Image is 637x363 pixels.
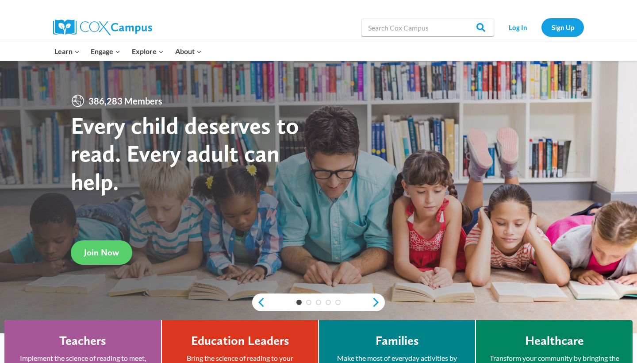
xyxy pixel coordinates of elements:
span: 386,283 Members [85,94,166,108]
nav: Secondary Navigation [499,18,584,36]
nav: Primary Navigation [49,42,207,61]
a: 4 [326,300,331,305]
div: content slider buttons [252,293,385,311]
a: next [372,297,385,308]
h4: Education Leaders [191,333,289,348]
a: 3 [316,300,321,305]
h4: Teachers [59,333,106,348]
span: Join Now [84,247,119,258]
a: previous [252,297,265,308]
h4: Healthcare [525,333,584,348]
a: 2 [306,300,311,305]
span: Engage [91,46,120,57]
input: Search Cox Campus [361,19,494,36]
img: Cox Campus [53,19,152,35]
a: Log In [499,18,537,36]
a: Join Now [71,240,132,265]
span: Learn [54,46,80,57]
a: 5 [335,300,341,305]
a: Sign Up [541,18,584,36]
a: 1 [296,300,302,305]
span: About [175,46,202,57]
span: Explore [132,46,164,57]
strong: Every child deserves to read. Every adult can help. [71,111,299,196]
h4: Families [376,333,419,348]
